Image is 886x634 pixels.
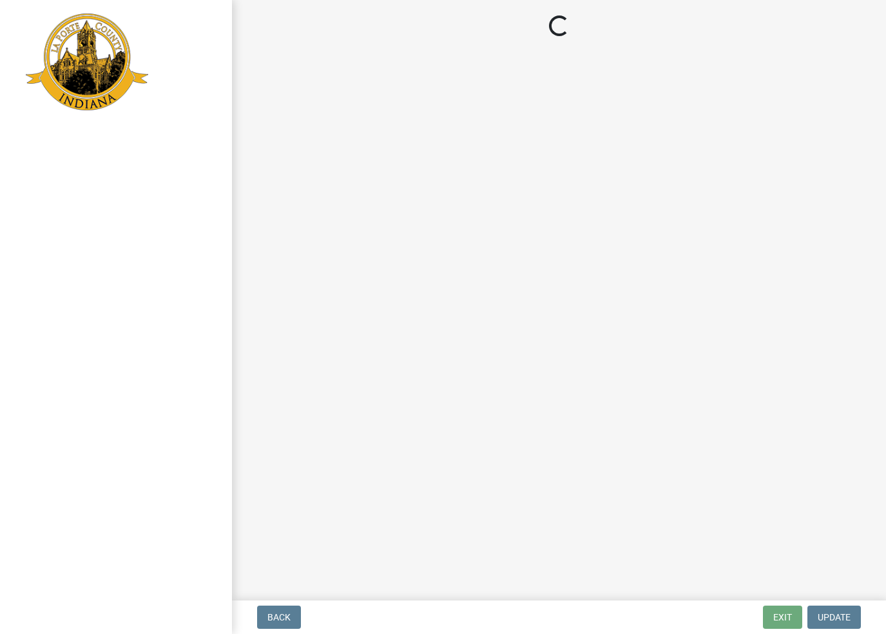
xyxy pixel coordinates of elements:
span: Update [818,612,851,622]
button: Exit [763,606,802,629]
span: Back [267,612,291,622]
button: Back [257,606,301,629]
button: Update [807,606,861,629]
img: La Porte County, Indiana [26,14,148,110]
